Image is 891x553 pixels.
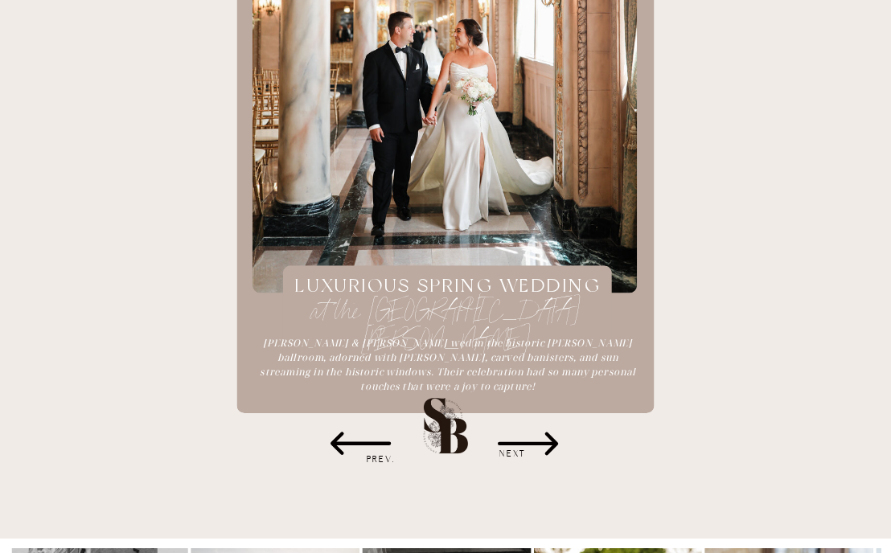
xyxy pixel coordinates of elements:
a: at the [GEOGRAPHIC_DATA][PERSON_NAME] [275,297,618,326]
a: [PERSON_NAME] & [PERSON_NAME] wed in the historic [PERSON_NAME] ballroom, adorned with [PERSON_NA... [253,336,643,420]
h3: PREV. [336,453,425,467]
i: [PERSON_NAME] & [PERSON_NAME] wed in the historic [PERSON_NAME] ballroom, adorned with [PERSON_NA... [260,336,635,393]
h3: NEXT [469,448,558,462]
a: LUXURIOUS SPRING WEDDING [277,274,619,303]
